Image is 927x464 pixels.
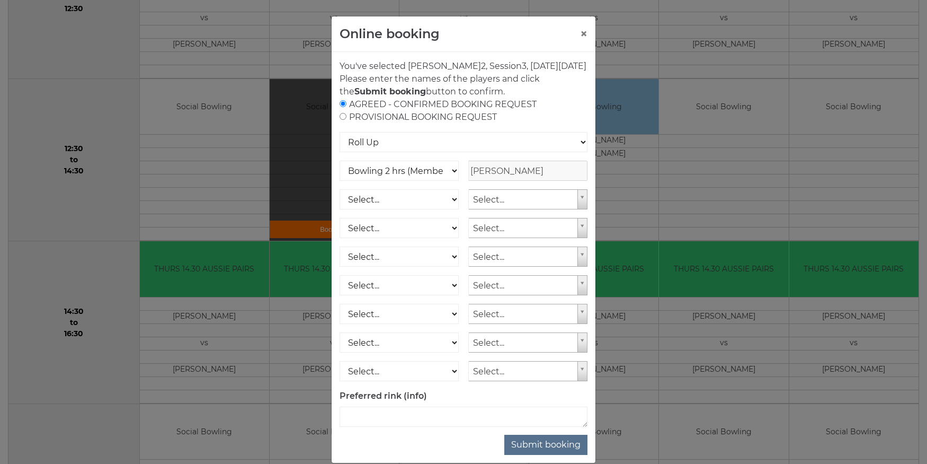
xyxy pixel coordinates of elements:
span: 3 [522,61,527,71]
span: Select... [473,218,573,239]
a: Select... [468,304,587,324]
button: × [580,28,587,40]
a: Select... [468,247,587,267]
span: Select... [473,276,573,296]
label: Preferred rink (info) [340,390,427,402]
button: Submit booking [504,435,587,455]
h4: Online booking [340,24,440,43]
a: Select... [468,218,587,238]
span: Select... [473,362,573,382]
span: Select... [473,190,573,210]
p: Please enter the names of the players and click the button to confirm. [340,73,587,98]
span: Select... [473,304,573,325]
span: Select... [473,247,573,267]
p: You've selected [PERSON_NAME] , Session , [DATE][DATE] [340,60,587,73]
a: Select... [468,275,587,295]
a: Select... [468,361,587,381]
strong: Submit booking [354,86,426,97]
span: 2 [481,61,486,71]
a: Select... [468,189,587,209]
a: Select... [468,332,587,353]
span: Select... [473,333,573,353]
div: AGREED - CONFIRMED BOOKING REQUEST PROVISIONAL BOOKING REQUEST [340,98,587,124]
